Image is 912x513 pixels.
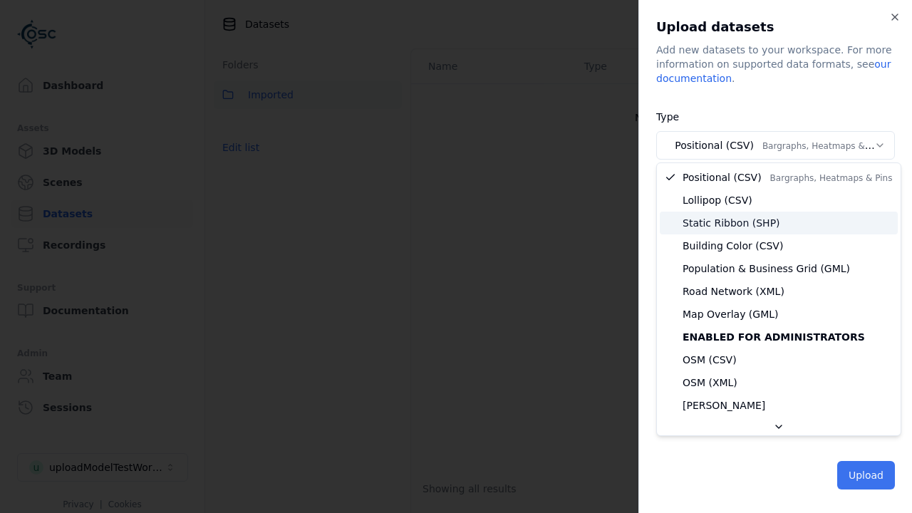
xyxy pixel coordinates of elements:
[683,239,783,253] span: Building Color (CSV)
[770,173,893,183] span: Bargraphs, Heatmaps & Pins
[683,398,765,413] span: [PERSON_NAME]
[683,284,784,299] span: Road Network (XML)
[683,216,780,230] span: Static Ribbon (SHP)
[683,261,850,276] span: Population & Business Grid (GML)
[683,375,737,390] span: OSM (XML)
[660,326,898,348] div: Enabled for administrators
[683,170,892,185] span: Positional (CSV)
[683,307,779,321] span: Map Overlay (GML)
[683,353,737,367] span: OSM (CSV)
[683,193,752,207] span: Lollipop (CSV)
